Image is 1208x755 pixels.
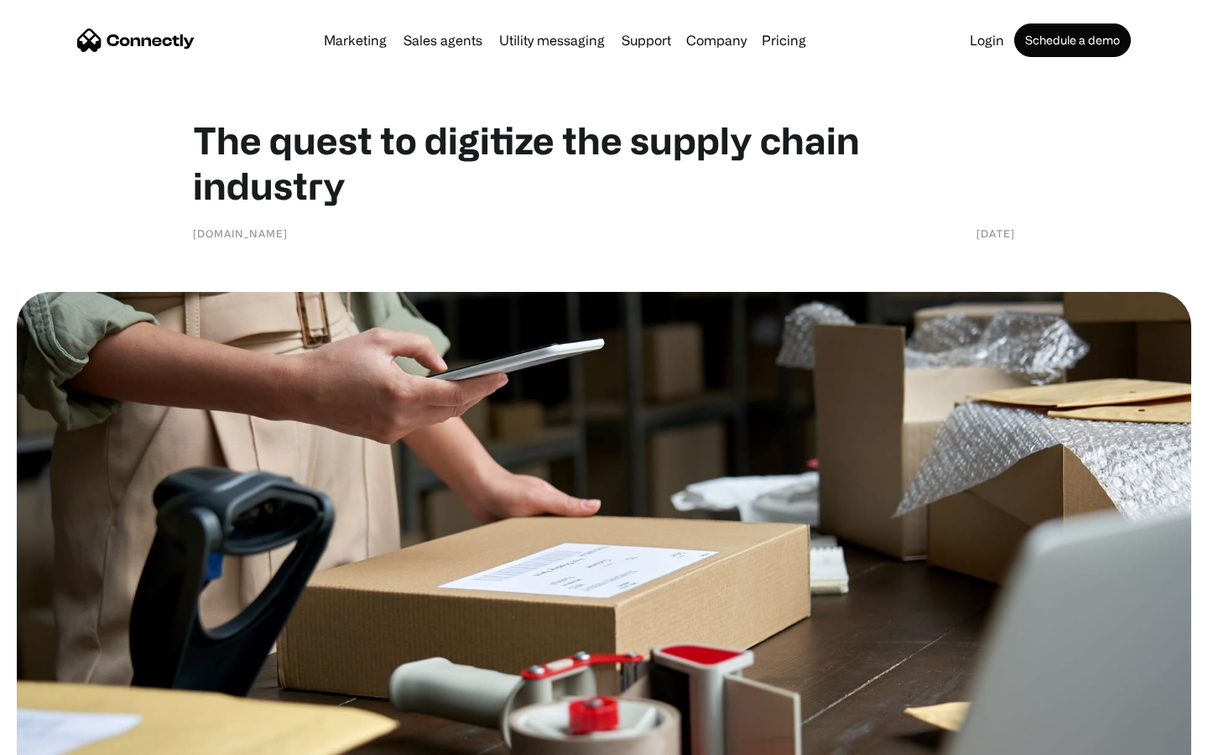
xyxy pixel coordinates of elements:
[755,34,813,47] a: Pricing
[34,726,101,749] ul: Language list
[681,29,752,52] div: Company
[686,29,747,52] div: Company
[317,34,393,47] a: Marketing
[492,34,612,47] a: Utility messaging
[397,34,489,47] a: Sales agents
[193,225,288,242] div: [DOMAIN_NAME]
[615,34,678,47] a: Support
[963,34,1011,47] a: Login
[17,726,101,749] aside: Language selected: English
[976,225,1015,242] div: [DATE]
[77,28,195,53] a: home
[193,117,1015,208] h1: The quest to digitize the supply chain industry
[1014,23,1131,57] a: Schedule a demo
